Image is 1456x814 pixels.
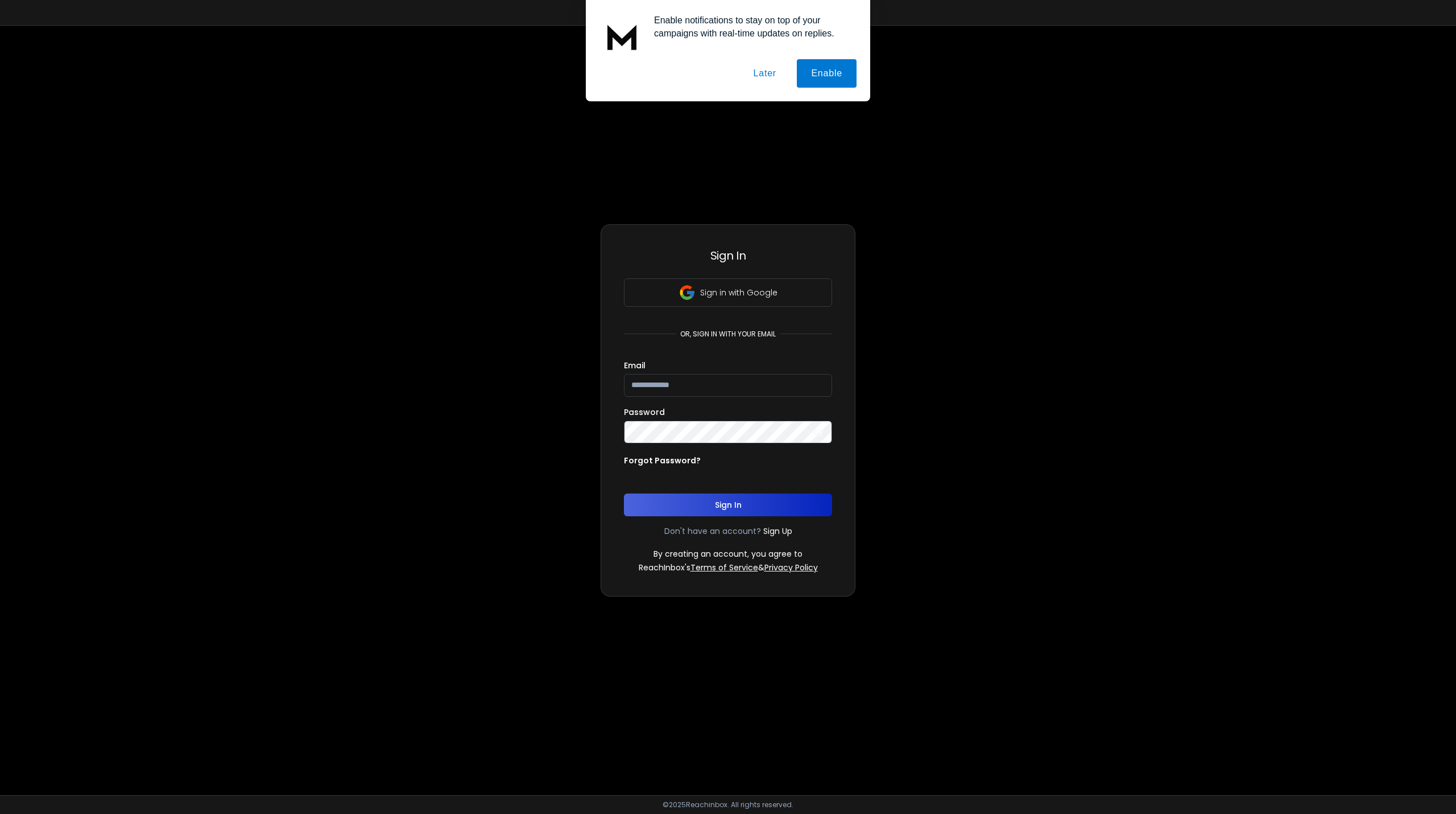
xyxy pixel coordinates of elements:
label: Email [624,361,646,369]
h3: Sign In [624,248,832,264]
label: Password [624,408,665,416]
p: Forgot Password? [624,455,701,466]
div: Enable notifications to stay on top of your campaigns with real-time updates on replies. [645,14,857,40]
p: By creating an account, you agree to [653,548,803,560]
button: Enable [797,59,857,88]
p: © 2025 Reachinbox. All rights reserved. [663,800,793,809]
img: notification icon [599,14,645,59]
a: Privacy Policy [764,562,818,573]
p: ReachInbox's & [639,562,818,573]
button: Sign in with Google [624,278,832,307]
p: or, sign in with your email [676,330,780,339]
a: Terms of Service [690,562,758,573]
p: Don't have an account? [664,525,761,537]
button: Later [739,59,790,88]
a: Sign Up [763,525,792,537]
button: Sign In [624,494,832,516]
p: Sign in with Google [700,287,777,298]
